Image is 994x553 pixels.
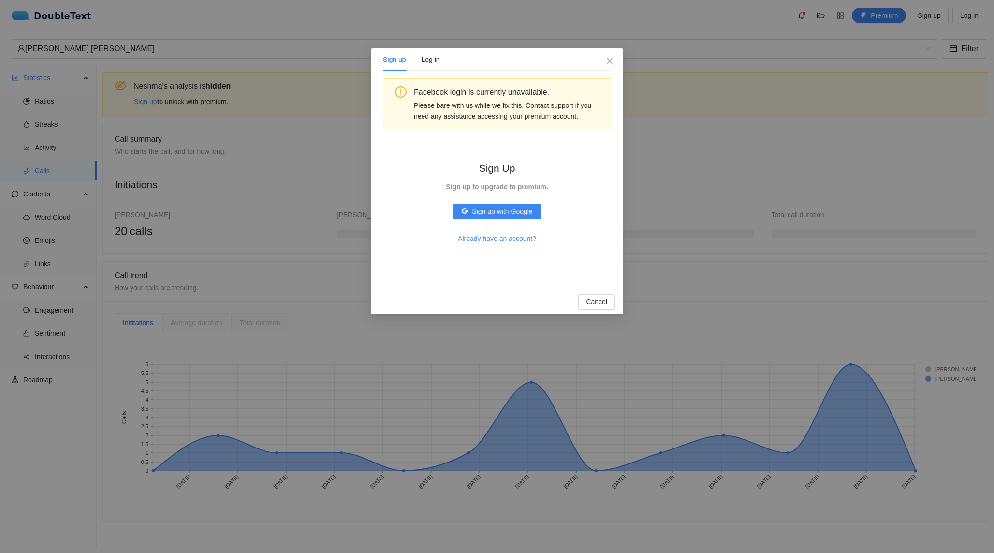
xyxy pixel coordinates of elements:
h2: Sign Up [446,160,548,176]
span: exclamation-circle [395,86,407,98]
div: Please bare with us while we fix this. Contact support if you need any assistance accessing your ... [414,100,603,121]
button: Close [597,48,623,75]
button: googleSign up with Google [453,204,540,219]
span: Sign up with Google [472,206,532,217]
div: Log in [421,54,439,65]
span: close [606,57,614,65]
div: Sign up [383,54,406,65]
span: Already have an account? [458,233,536,244]
div: Facebook login is currently unavailable. [414,86,603,98]
span: Cancel [586,297,607,307]
span: google [461,208,468,215]
strong: Sign up to upgrade to premium. [446,183,548,191]
button: Cancel [578,294,615,310]
button: Already have an account? [450,231,544,246]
